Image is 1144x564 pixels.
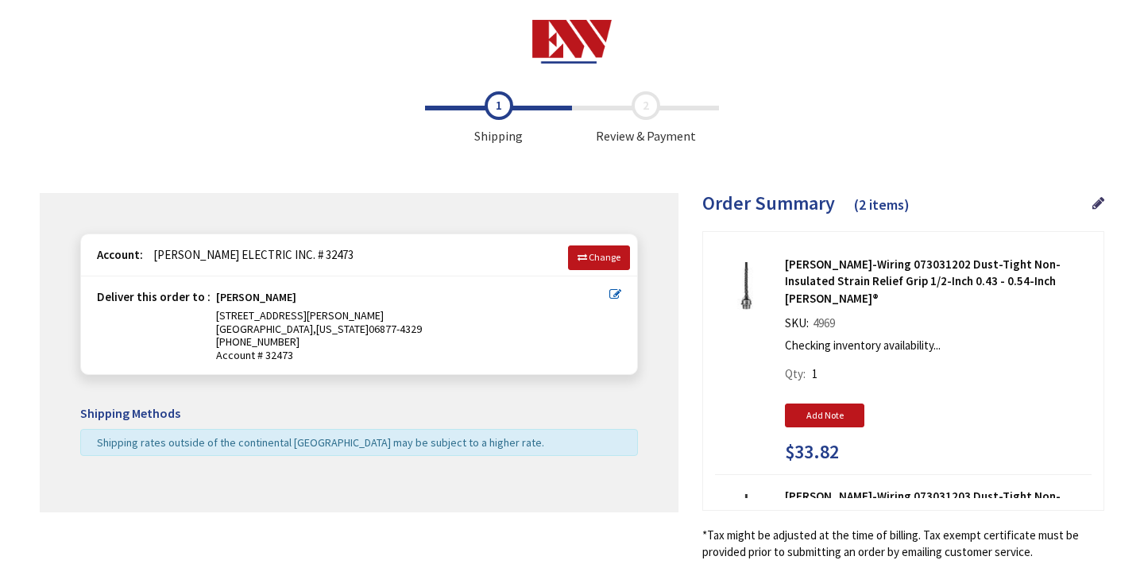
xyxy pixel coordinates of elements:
[809,315,839,330] span: 4969
[721,262,771,311] img: Hubbell-Wiring 073031202 Dust-Tight Non-Insulated Strain Relief Grip 1/2-Inch 0.43 - 0.54-Inch Ke...
[568,245,630,269] a: Change
[97,289,211,304] strong: Deliver this order to :
[702,527,1104,561] : *Tax might be adjusted at the time of billing. Tax exempt certificate must be provided prior to s...
[532,20,613,64] img: Electrical Wholesalers, Inc.
[145,247,354,262] span: [PERSON_NAME] ELECTRIC INC. # 32473
[216,349,609,362] span: Account # 32473
[316,322,369,336] span: [US_STATE]
[785,315,839,337] div: SKU:
[80,407,638,421] h5: Shipping Methods
[425,91,572,145] span: Shipping
[785,366,803,381] span: Qty
[589,251,620,263] span: Change
[785,488,1092,539] strong: [PERSON_NAME]-Wiring 073031203 Dust-Tight Non-Insulated Strain Relief Grip 3/4-Inch 0.54 - 0.73-I...
[721,494,771,543] img: Hubbell-Wiring 073031203 Dust-Tight Non-Insulated Strain Relief Grip 3/4-Inch 0.54 - 0.73-Inch Ke...
[854,195,910,214] span: (2 items)
[97,435,544,450] span: Shipping rates outside of the continental [GEOGRAPHIC_DATA] may be subject to a higher rate.
[216,291,296,309] strong: [PERSON_NAME]
[988,520,1096,560] iframe: Opens a widget where you can find more information
[216,322,316,336] span: [GEOGRAPHIC_DATA],
[572,91,719,145] span: Review & Payment
[216,308,384,323] span: [STREET_ADDRESS][PERSON_NAME]
[97,247,143,262] strong: Account:
[702,191,835,215] span: Order Summary
[216,334,300,349] span: [PHONE_NUMBER]
[785,337,1084,353] p: Checking inventory availability...
[369,322,422,336] span: 06877-4329
[785,256,1092,307] strong: [PERSON_NAME]-Wiring 073031202 Dust-Tight Non-Insulated Strain Relief Grip 1/2-Inch 0.43 - 0.54-I...
[785,442,839,462] span: $33.82
[812,366,817,381] span: 1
